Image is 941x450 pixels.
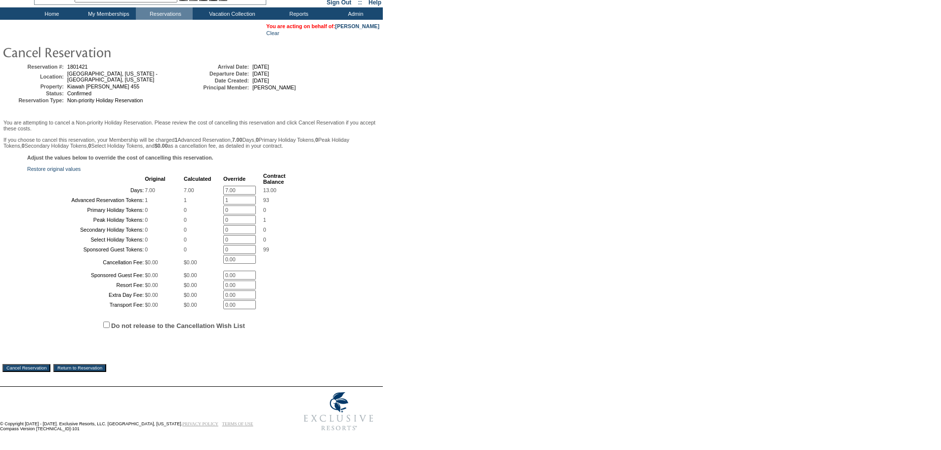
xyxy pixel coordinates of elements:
[182,421,218,426] a: PRIVACY POLICY
[28,281,144,289] td: Resort Fee:
[326,7,383,20] td: Admin
[88,143,91,149] b: 0
[22,7,79,20] td: Home
[145,197,148,203] span: 1
[145,282,158,288] span: $0.00
[184,187,194,193] span: 7.00
[28,225,144,234] td: Secondary Holiday Tokens:
[67,90,91,96] span: Confirmed
[232,137,243,143] b: 7.00
[190,64,249,70] td: Arrival Date:
[175,137,178,143] b: 1
[184,176,211,182] b: Calculated
[184,217,187,223] span: 0
[252,78,269,83] span: [DATE]
[315,137,318,143] b: 0
[22,143,25,149] b: 0
[263,187,277,193] span: 13.00
[27,155,213,161] b: Adjust the values below to override the cost of cancelling this reservation.
[190,71,249,77] td: Departure Date:
[28,245,144,254] td: Sponsored Guest Tokens:
[145,207,148,213] span: 0
[27,166,81,172] a: Restore original values
[190,84,249,90] td: Principal Member:
[28,186,144,195] td: Days:
[2,364,50,372] input: Cancel Reservation
[184,259,197,265] span: $0.00
[145,176,165,182] b: Original
[136,7,193,20] td: Reservations
[184,197,187,203] span: 1
[3,120,379,131] p: You are attempting to cancel a Non-priority Holiday Reservation. Please review the cost of cancel...
[28,235,144,244] td: Select Holiday Tokens:
[2,42,200,62] img: pgTtlCancelRes.gif
[256,137,259,143] b: 0
[145,227,148,233] span: 0
[79,7,136,20] td: My Memberships
[145,292,158,298] span: $0.00
[193,7,269,20] td: Vacation Collection
[28,255,144,270] td: Cancellation Fee:
[4,90,64,96] td: Status:
[184,207,187,213] span: 0
[145,272,158,278] span: $0.00
[28,290,144,299] td: Extra Day Fee:
[145,246,148,252] span: 0
[67,83,139,89] span: Kiawah [PERSON_NAME] 455
[263,173,286,185] b: Contract Balance
[28,271,144,280] td: Sponsored Guest Fee:
[53,364,106,372] input: Return to Reservation
[67,64,88,70] span: 1801421
[145,302,158,308] span: $0.00
[294,387,383,436] img: Exclusive Resorts
[111,322,245,329] label: Do not release to the Cancellation Wish List
[335,23,379,29] a: [PERSON_NAME]
[184,227,187,233] span: 0
[155,143,168,149] b: $0.00
[263,246,269,252] span: 99
[263,217,266,223] span: 1
[184,272,197,278] span: $0.00
[67,71,158,82] span: [GEOGRAPHIC_DATA], [US_STATE] - [GEOGRAPHIC_DATA], [US_STATE]
[266,30,279,36] a: Clear
[28,215,144,224] td: Peak Holiday Tokens:
[145,217,148,223] span: 0
[3,137,379,149] p: If you choose to cancel this reservation, your Membership will be charged Advanced Reservation, D...
[184,282,197,288] span: $0.00
[223,176,245,182] b: Override
[252,64,269,70] span: [DATE]
[4,71,64,82] td: Location:
[28,196,144,205] td: Advanced Reservation Tokens:
[184,237,187,243] span: 0
[4,83,64,89] td: Property:
[252,71,269,77] span: [DATE]
[145,259,158,265] span: $0.00
[263,237,266,243] span: 0
[266,23,379,29] span: You are acting on behalf of:
[28,205,144,214] td: Primary Holiday Tokens:
[184,302,197,308] span: $0.00
[269,7,326,20] td: Reports
[28,300,144,309] td: Transport Fee:
[263,207,266,213] span: 0
[184,246,187,252] span: 0
[190,78,249,83] td: Date Created:
[222,421,253,426] a: TERMS OF USE
[4,97,64,103] td: Reservation Type:
[252,84,296,90] span: [PERSON_NAME]
[184,292,197,298] span: $0.00
[263,197,269,203] span: 93
[4,64,64,70] td: Reservation #:
[263,227,266,233] span: 0
[145,187,155,193] span: 7.00
[67,97,143,103] span: Non-priority Holiday Reservation
[145,237,148,243] span: 0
